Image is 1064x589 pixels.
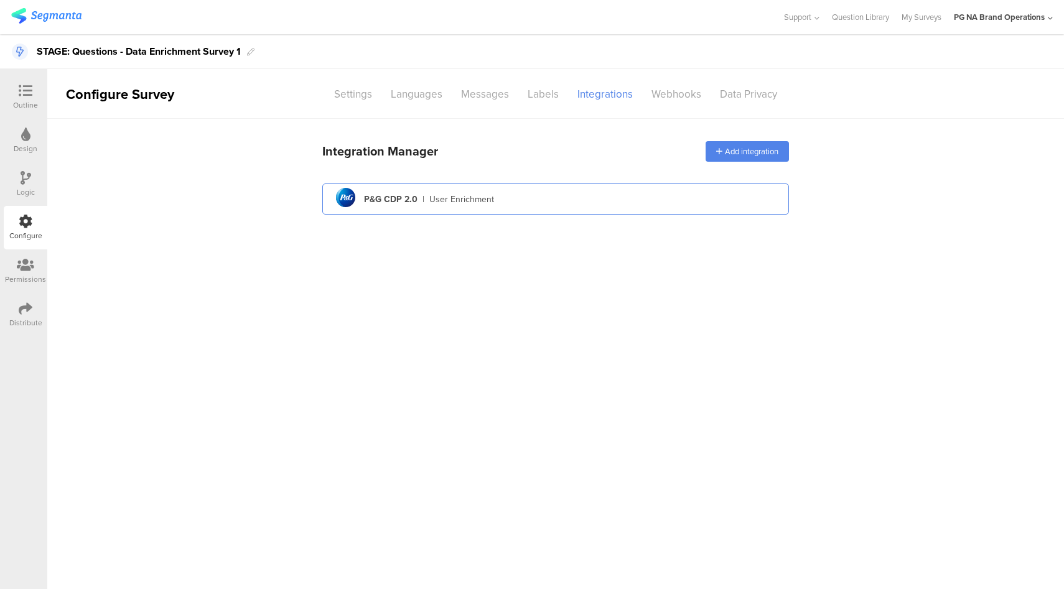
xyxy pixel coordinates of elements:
[5,274,46,285] div: Permissions
[954,11,1045,23] div: PG NA Brand Operations
[37,42,241,62] div: STAGE: Questions - Data Enrichment Survey 1
[9,317,42,328] div: Distribute
[452,83,518,105] div: Messages
[14,143,37,154] div: Design
[784,11,811,23] span: Support
[322,142,438,160] div: Integration Manager
[47,84,190,104] div: Configure Survey
[325,83,381,105] div: Settings
[17,187,35,198] div: Logic
[9,230,42,241] div: Configure
[706,141,789,162] div: Add integration
[13,100,38,111] div: Outline
[429,193,494,206] div: User Enrichment
[381,83,452,105] div: Languages
[642,83,711,105] div: Webhooks
[12,44,28,60] i: This is a Data Enrichment Survey.
[364,193,418,206] div: P&G CDP 2.0
[422,193,424,206] div: |
[518,83,568,105] div: Labels
[568,83,642,105] div: Integrations
[11,8,82,24] img: segmanta logo
[711,83,786,105] div: Data Privacy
